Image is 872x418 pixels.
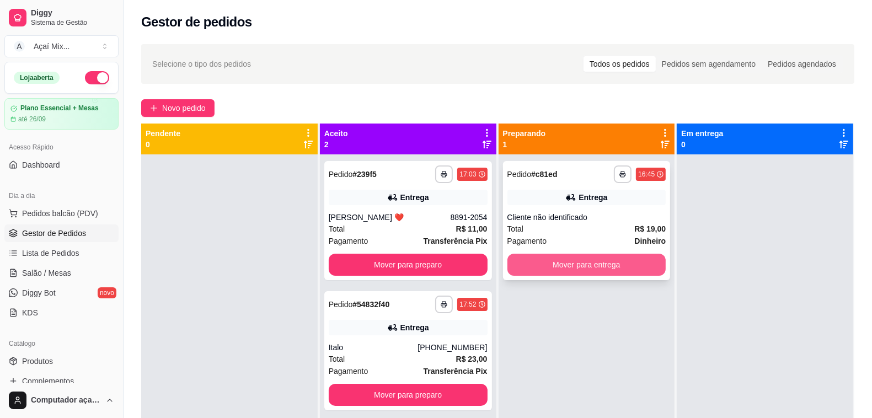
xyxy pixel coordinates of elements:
[329,223,345,235] span: Total
[329,235,368,247] span: Pagamento
[22,248,79,259] span: Lista de Pedidos
[329,300,353,309] span: Pedido
[4,335,119,352] div: Catálogo
[456,224,488,233] strong: R$ 11,00
[329,212,451,223] div: [PERSON_NAME] ❤️
[352,170,377,179] strong: # 239f5
[762,56,842,72] div: Pedidos agendados
[141,13,252,31] h2: Gestor de pedidos
[656,56,762,72] div: Pedidos sem agendamento
[14,72,60,84] div: Loja aberta
[141,99,215,117] button: Novo pedido
[579,192,607,203] div: Entrega
[85,71,109,84] button: Alterar Status
[152,58,251,70] span: Selecione o tipo dos pedidos
[638,170,655,179] div: 16:45
[634,237,666,245] strong: Dinheiro
[507,223,524,235] span: Total
[34,41,69,52] div: Açaí Mix ...
[352,300,389,309] strong: # 54832f40
[4,304,119,321] a: KDS
[4,98,119,130] a: Plano Essencial + Mesasaté 26/09
[4,35,119,57] button: Select a team
[22,307,38,318] span: KDS
[22,287,56,298] span: Diggy Bot
[22,356,53,367] span: Produtos
[4,244,119,262] a: Lista de Pedidos
[22,208,98,219] span: Pedidos balcão (PDV)
[681,128,723,139] p: Em entrega
[4,352,119,370] a: Produtos
[456,355,488,363] strong: R$ 23,00
[31,395,101,405] span: Computador açaí Mix
[4,372,119,390] a: Complementos
[329,342,418,353] div: Italo
[4,4,119,31] a: DiggySistema de Gestão
[324,128,348,139] p: Aceito
[451,212,488,223] div: 8891-2054
[681,139,723,150] p: 0
[418,342,487,353] div: [PHONE_NUMBER]
[14,41,25,52] span: A
[22,228,86,239] span: Gestor de Pedidos
[4,156,119,174] a: Dashboard
[31,8,114,18] span: Diggy
[634,224,666,233] strong: R$ 19,00
[20,104,99,112] article: Plano Essencial + Mesas
[22,376,74,387] span: Complementos
[4,284,119,302] a: Diggy Botnovo
[400,322,429,333] div: Entrega
[4,138,119,156] div: Acesso Rápido
[4,224,119,242] a: Gestor de Pedidos
[329,384,488,406] button: Mover para preparo
[507,235,547,247] span: Pagamento
[329,353,345,365] span: Total
[503,128,546,139] p: Preparando
[22,159,60,170] span: Dashboard
[329,254,488,276] button: Mover para preparo
[459,170,476,179] div: 17:03
[329,170,353,179] span: Pedido
[531,170,558,179] strong: # c81ed
[400,192,429,203] div: Entrega
[503,139,546,150] p: 1
[424,237,488,245] strong: Transferência Pix
[146,128,180,139] p: Pendente
[324,139,348,150] p: 2
[4,264,119,282] a: Salão / Mesas
[162,102,206,114] span: Novo pedido
[4,205,119,222] button: Pedidos balcão (PDV)
[150,104,158,112] span: plus
[329,365,368,377] span: Pagamento
[507,212,666,223] div: Cliente não identificado
[507,254,666,276] button: Mover para entrega
[146,139,180,150] p: 0
[31,18,114,27] span: Sistema de Gestão
[4,387,119,414] button: Computador açaí Mix
[507,170,532,179] span: Pedido
[584,56,656,72] div: Todos os pedidos
[459,300,476,309] div: 17:52
[4,187,119,205] div: Dia a dia
[22,267,71,278] span: Salão / Mesas
[424,367,488,376] strong: Transferência Pix
[18,115,46,124] article: até 26/09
